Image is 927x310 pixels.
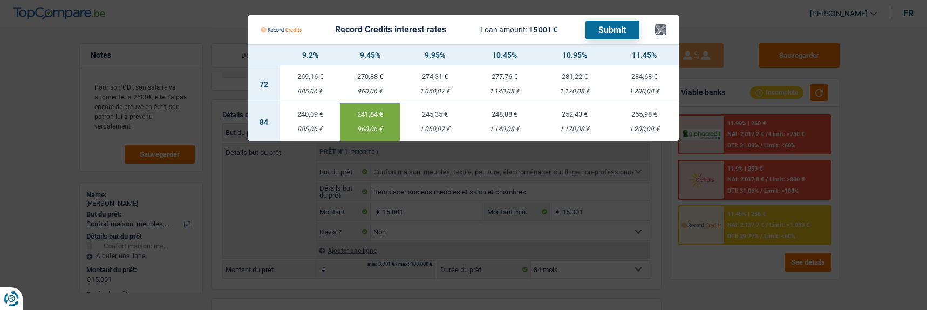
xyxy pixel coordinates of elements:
td: 72 [248,65,280,103]
th: 9.2% [280,45,340,65]
div: 241,84 € [340,111,400,118]
div: 885,06 € [280,126,340,133]
div: 1 170,08 € [540,126,610,133]
th: 9.95% [400,45,470,65]
div: 284,68 € [610,73,680,80]
div: 255,98 € [610,111,680,118]
div: 885,06 € [280,88,340,95]
div: 248,88 € [470,111,540,118]
div: 245,35 € [400,111,470,118]
div: 960,06 € [340,88,400,95]
div: 960,06 € [340,126,400,133]
div: 269,16 € [280,73,340,80]
div: 1 200,08 € [610,126,680,133]
div: 270,88 € [340,73,400,80]
div: 1 050,07 € [400,126,470,133]
div: 252,43 € [540,111,610,118]
th: 10.95% [540,45,610,65]
th: 11.45% [610,45,680,65]
div: 1 140,08 € [470,88,540,95]
div: 1 170,08 € [540,88,610,95]
span: 15 001 € [529,25,557,34]
button: Submit [585,21,639,39]
div: 1 140,08 € [470,126,540,133]
div: 277,76 € [470,73,540,80]
div: 274,31 € [400,73,470,80]
button: × [655,24,666,35]
th: 9.45% [340,45,400,65]
td: 84 [248,103,280,141]
th: 10.45% [470,45,540,65]
div: 1 200,08 € [610,88,680,95]
span: Loan amount: [480,25,527,34]
div: 240,09 € [280,111,340,118]
div: Record Credits interest rates [335,25,446,34]
div: 1 050,07 € [400,88,470,95]
img: Record Credits [261,19,302,40]
div: 281,22 € [540,73,610,80]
